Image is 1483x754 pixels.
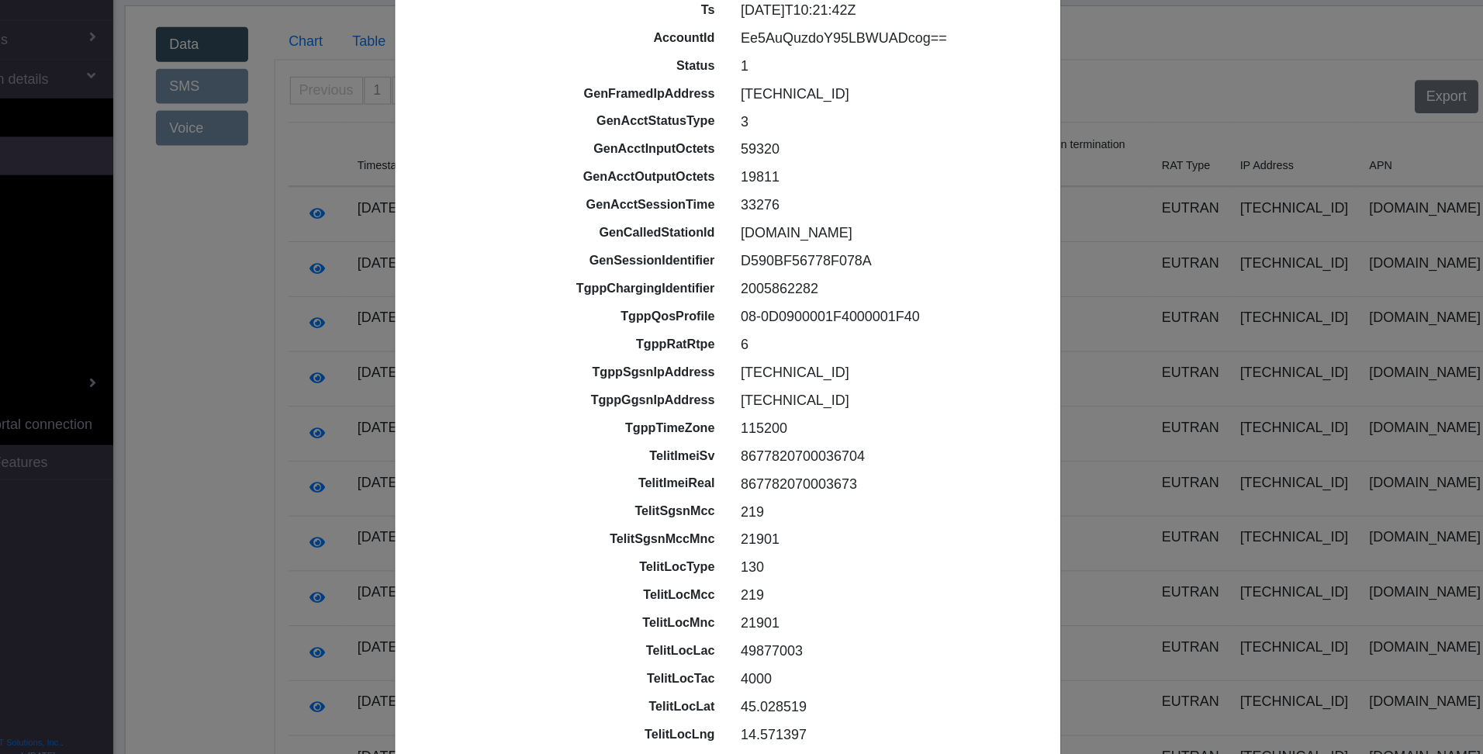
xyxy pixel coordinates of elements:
div: 08-0D0900001F4000001F40 [741,325,1031,344]
div: 219 [741,573,1031,592]
div: 33276 [741,226,1031,244]
div: telitLocLng [452,698,741,715]
div: 45.028519 [741,673,1031,691]
div: telitLocLac [452,624,741,641]
div: tgppGgsnIpAddress [452,400,741,417]
div: radioAccessTechStr [452,28,741,45]
div: genCalledStationId [452,251,741,268]
div: 1 [741,102,1031,120]
div: telitImeiSv [452,450,741,467]
div: 867782070003673 [741,474,1031,493]
div: [TECHNICAL_ID] [741,375,1031,393]
div: 3 [741,151,1031,170]
div: Ee5AuQuzdoY95LBWUADcog== [741,77,1031,95]
div: [DOMAIN_NAME] [741,251,1031,269]
div: telitLocTac [452,649,741,666]
div: 21901 [741,598,1031,617]
div: [DATE]T10:21:42Z [741,52,1031,71]
div: telitSgsnMccMnc [452,524,741,541]
div: [TECHNICAL_ID] [741,399,1031,418]
div: genAcctStatusType [452,152,741,169]
div: 219 [741,499,1031,517]
div: 130 [741,548,1031,567]
div: 49877003 [741,623,1031,642]
div: tgppRatRtpe [452,351,741,368]
div: tgppChargingIdentifier [452,301,741,318]
div: [TECHNICAL_ID] [741,126,1031,145]
div: EUTRAN [741,27,1031,46]
div: genFramedIpAddress [452,127,741,144]
div: 6 [741,350,1031,368]
div: telitImeiReal [452,475,741,492]
div: 59320 [741,176,1031,195]
div: 8677820700036704 [741,449,1031,468]
div: 4000 [741,648,1031,666]
div: 6 [741,2,1031,21]
div: genAcctOutputOctets [452,202,741,219]
div: radioAccessTech [452,3,741,20]
div: 115200 [741,424,1031,443]
div: accountId [452,78,741,95]
div: tgppTimeZone [452,425,741,442]
div: genSessionIdentifier [452,276,741,293]
div: 14.571397 [741,697,1031,716]
div: telitLocLat [452,673,741,690]
div: telitLocType [452,549,741,566]
div: telitLocMnc [452,599,741,616]
div: status [452,102,741,119]
div: 2005862282 [741,300,1031,319]
div: genAcctSessionTime [452,227,741,244]
div: 21901 [741,524,1031,542]
div: genAcctInputOctets [452,177,741,194]
div: tgppQosProfile [452,326,741,343]
div: D590BF56778F078A [741,275,1031,294]
div: 19811 [741,201,1031,220]
div: ts [452,53,741,70]
div: telitLocMcc [452,574,741,591]
div: tgppSgsnIpAddress [452,375,741,393]
div: telitSgsnMcc [452,500,741,517]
